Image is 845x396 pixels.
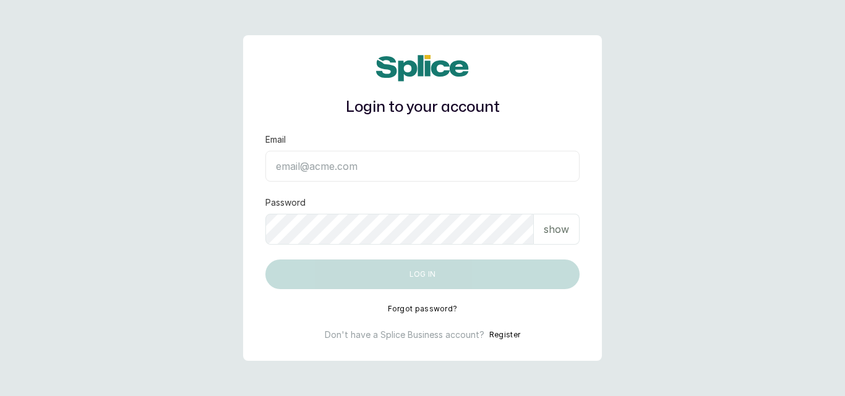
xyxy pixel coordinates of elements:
[388,304,458,314] button: Forgot password?
[265,96,580,119] h1: Login to your account
[265,259,580,289] button: Log in
[265,133,286,146] label: Email
[265,196,306,209] label: Password
[544,222,569,237] p: show
[489,329,520,341] button: Register
[265,151,580,182] input: email@acme.com
[325,329,484,341] p: Don't have a Splice Business account?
